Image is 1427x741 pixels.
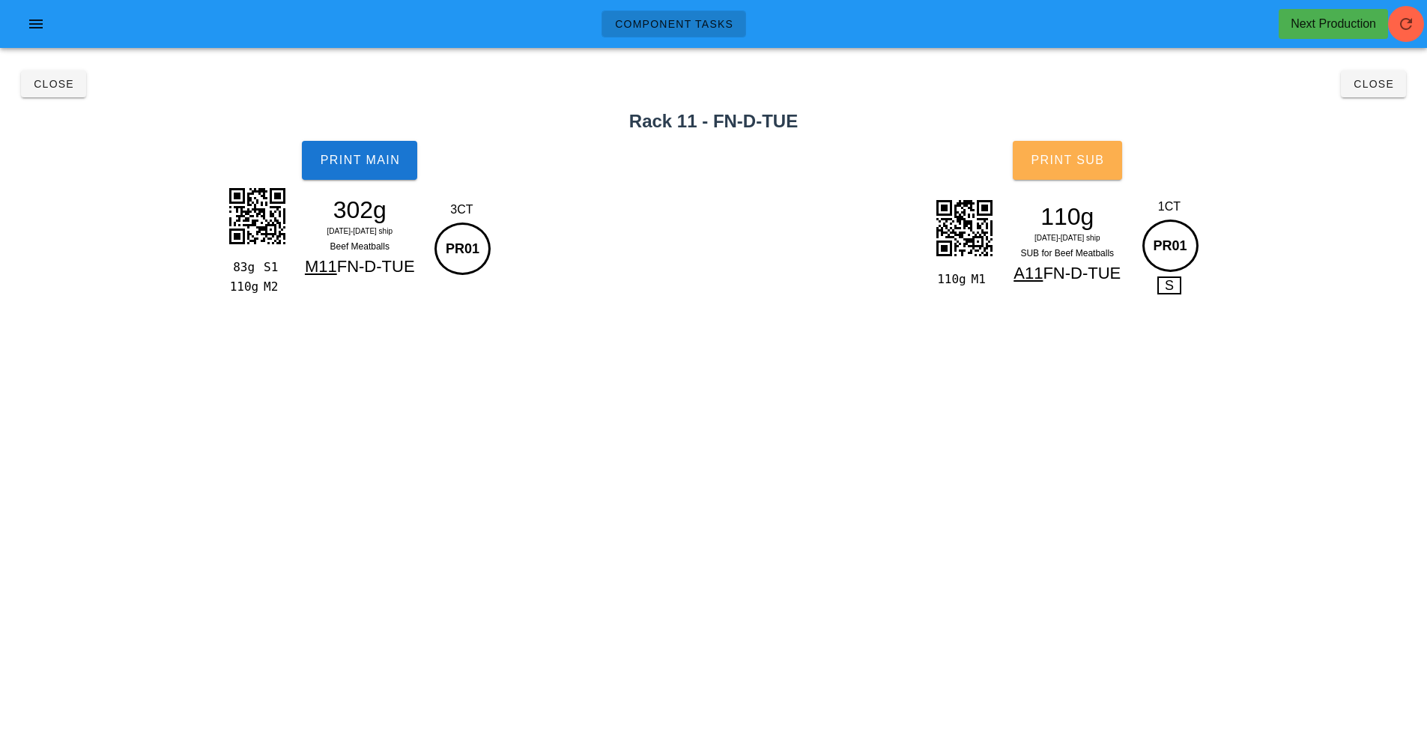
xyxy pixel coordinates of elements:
[1291,15,1376,33] div: Next Production
[1013,141,1122,180] button: Print Sub
[294,199,425,221] div: 302g
[434,223,491,275] div: PR01
[934,270,965,289] div: 110g
[327,227,393,235] span: [DATE]-[DATE] ship
[294,239,425,254] div: Beef Meatballs
[1002,205,1133,228] div: 110g
[602,10,746,37] a: Component Tasks
[258,258,288,277] div: S1
[227,258,258,277] div: 83g
[966,270,996,289] div: M1
[1034,234,1100,242] span: [DATE]-[DATE] ship
[1341,70,1406,97] button: Close
[33,78,74,90] span: Close
[1142,220,1199,272] div: PR01
[9,108,1418,135] h2: Rack 11 - FN-D-TUE
[614,18,733,30] span: Component Tasks
[319,154,400,167] span: Print Main
[258,277,288,297] div: M2
[1157,276,1181,294] span: S
[927,190,1002,265] img: gBEVqVOZU5q2KCRA1Ah8tW+dslR3nAwjf6s+wTxCISoEMh2pwXZeWsn0RQaLY+4hAfKOQICApk6S5REKIQeNzVoElpr62lb5K...
[219,178,294,253] img: NYIQBJAhKY5jIkU0NWtMCZJoAk2rKDoQp8NN6EnMikLcuEnAioCVWqkCoSPE9RUTeQ6xCYsqx14XhmE9IsB0yICWmGQLNwrBA...
[21,70,86,97] button: Close
[1002,246,1133,261] div: SUB for Beef Meatballs
[1139,198,1201,216] div: 1CT
[1043,264,1121,282] span: FN-D-TUE
[302,141,417,180] button: Print Main
[1030,154,1104,167] span: Print Sub
[337,257,415,276] span: FN-D-TUE
[227,277,258,297] div: 110g
[431,201,493,219] div: 3CT
[1014,264,1043,282] span: A11
[1353,78,1394,90] span: Close
[305,257,337,276] span: M11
